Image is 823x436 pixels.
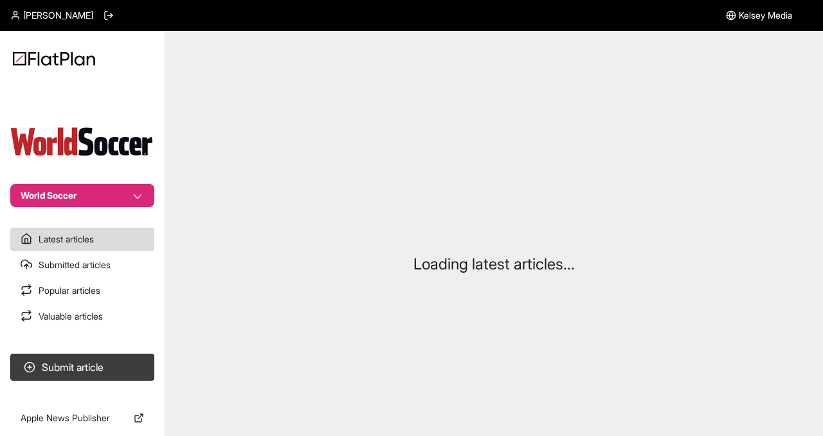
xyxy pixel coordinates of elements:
button: Submit article [10,354,154,381]
p: Loading latest articles... [413,254,575,275]
a: Valuable articles [10,305,154,328]
a: Latest articles [10,228,154,251]
a: Submitted articles [10,253,154,277]
img: Logo [13,51,95,66]
span: [PERSON_NAME] [23,9,93,22]
span: Kelsey Media [739,9,792,22]
button: World Soccer [10,184,154,207]
a: Popular articles [10,279,154,302]
img: Publication Logo [10,125,154,158]
a: [PERSON_NAME] [10,9,93,22]
a: Apple News Publisher [10,406,154,430]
